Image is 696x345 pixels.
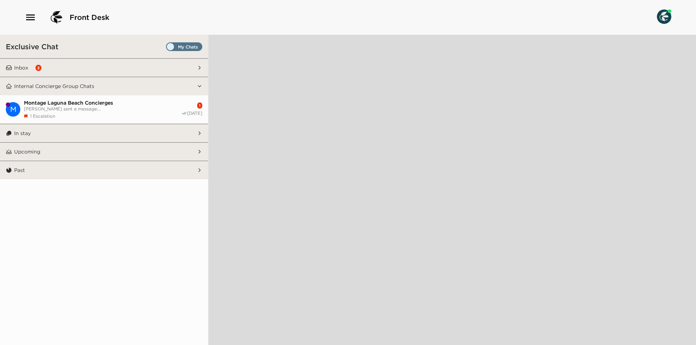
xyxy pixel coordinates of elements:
[12,124,197,142] button: In stay
[197,102,202,109] div: 1
[187,110,202,116] span: [DATE]
[36,65,41,71] div: 2
[6,102,20,117] div: M
[24,106,181,112] span: [PERSON_NAME] sent a message:...
[14,83,94,89] p: Internal Concierge Group Chats
[14,64,28,71] p: Inbox
[12,77,197,95] button: Internal Concierge Group Chats
[14,167,25,173] p: Past
[12,59,197,77] button: Inbox2
[14,148,40,155] p: Upcoming
[12,161,197,179] button: Past
[48,9,65,26] img: logo
[6,102,20,117] div: Montage Laguna Beach
[657,9,671,24] img: User
[6,42,58,51] h3: Exclusive Chat
[12,143,197,161] button: Upcoming
[166,42,202,51] label: Set all destinations
[24,100,181,106] span: Montage Laguna Beach Concierges
[30,113,55,119] span: 1 Escalation
[70,12,109,22] span: Front Desk
[14,130,31,136] p: In stay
